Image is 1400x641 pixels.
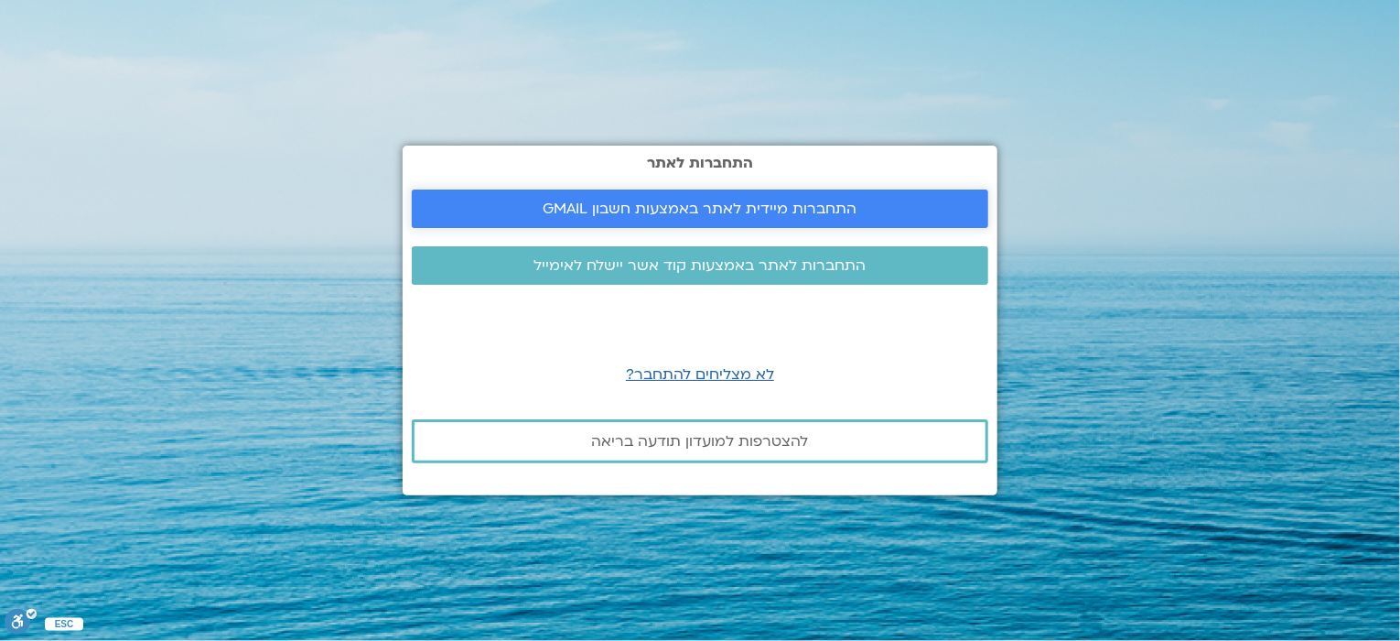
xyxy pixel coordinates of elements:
[412,419,988,463] a: להצטרפות למועדון תודעה בריאה
[534,257,867,274] span: התחברות לאתר באמצעות קוד אשר יישלח לאימייל
[412,246,988,285] a: התחברות לאתר באמצעות קוד אשר יישלח לאימייל
[544,201,857,217] span: התחברות מיידית לאתר באמצעות חשבון GMAIL
[412,155,988,171] h2: התחברות לאתר
[592,433,809,450] span: להצטרפות למועדון תודעה בריאה
[412,190,988,228] a: התחברות מיידית לאתר באמצעות חשבון GMAIL
[626,364,774,385] a: לא מצליחים להתחבר?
